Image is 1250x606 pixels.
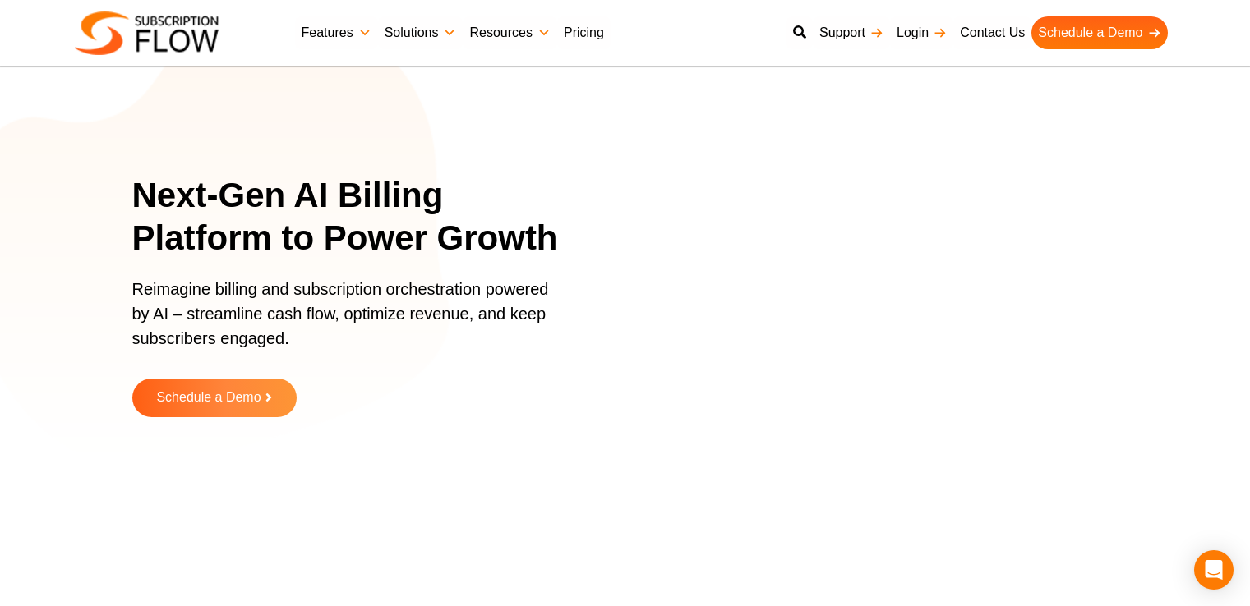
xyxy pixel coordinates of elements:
a: Contact Us [953,16,1031,49]
img: Subscriptionflow [75,11,219,55]
h1: Next-Gen AI Billing Platform to Power Growth [132,174,580,260]
a: Solutions [378,16,464,49]
a: Schedule a Demo [1031,16,1167,49]
div: Open Intercom Messenger [1194,550,1234,590]
span: Schedule a Demo [156,391,261,405]
p: Reimagine billing and subscription orchestration powered by AI – streamline cash flow, optimize r... [132,277,560,367]
a: Pricing [557,16,611,49]
a: Features [295,16,378,49]
a: Resources [463,16,556,49]
a: Schedule a Demo [132,379,297,417]
a: Support [813,16,890,49]
a: Login [890,16,953,49]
